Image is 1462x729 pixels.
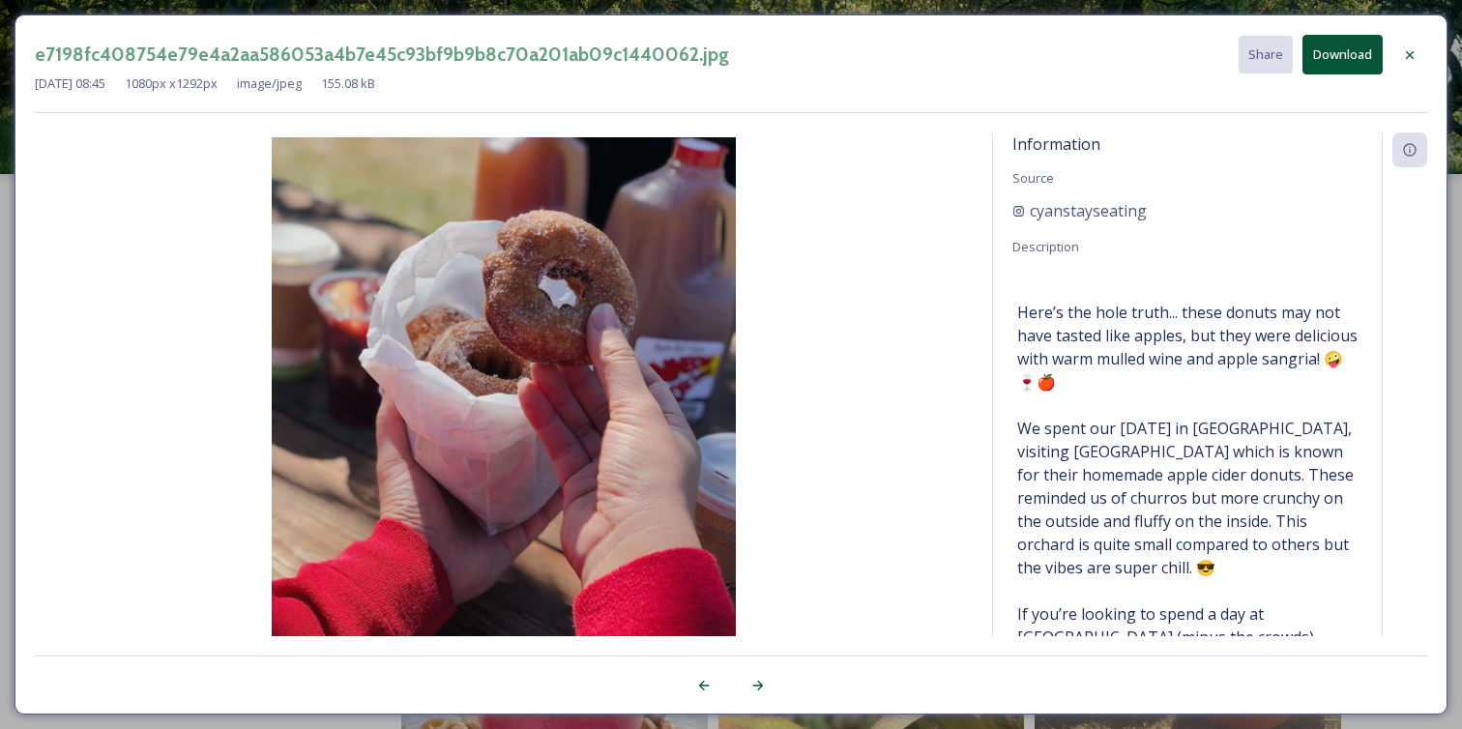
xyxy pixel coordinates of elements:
h3: e7198fc408754e79e4a2aa586053a4b7e45c93bf9b9b8c70a201ab09c1440062.jpg [35,41,729,69]
span: image/jpeg [237,74,302,93]
span: [DATE] 08:45 [35,74,105,93]
span: Information [1012,133,1100,155]
button: Share [1239,36,1293,73]
img: e7198fc408754e79e4a2aa586053a4b7e45c93bf9b9b8c70a201ab09c1440062.jpg [35,137,973,692]
a: cyanstayseating [1012,199,1362,222]
button: Download [1302,35,1383,74]
span: ⁣ Here’s the hole truth... these donuts may not have tasted like apples, but they were delicious ... [1017,277,1358,672]
span: Source [1012,169,1054,187]
span: Description [1012,238,1079,255]
span: 1080 px x 1292 px [125,74,218,93]
span: 155.08 kB [321,74,375,93]
span: cyanstayseating [1030,199,1147,222]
